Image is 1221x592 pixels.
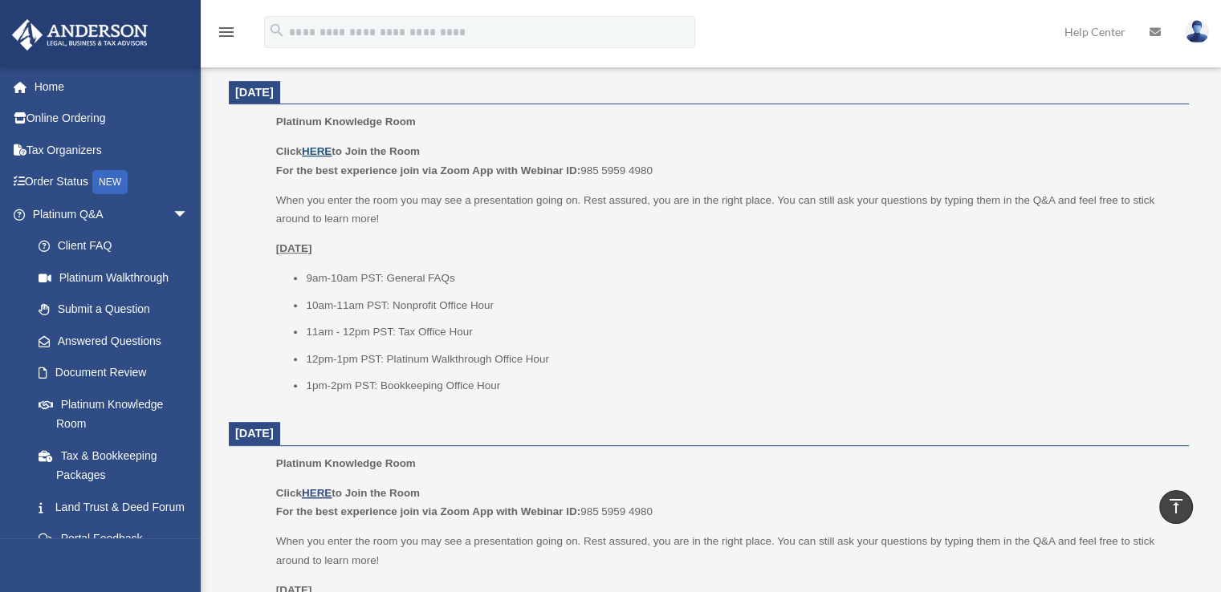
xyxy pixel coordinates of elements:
[1185,20,1209,43] img: User Pic
[22,491,213,523] a: Land Trust & Deed Forum
[276,505,580,517] b: For the best experience join via Zoom App with Webinar ID:
[306,350,1178,369] li: 12pm-1pm PST: Platinum Walkthrough Office Hour
[276,164,580,176] b: For the best experience join via Zoom App with Webinar ID:
[302,487,332,499] a: HERE
[217,22,236,42] i: menu
[92,170,128,194] div: NEW
[22,262,213,294] a: Platinum Walkthrough
[22,523,213,555] a: Portal Feedback
[276,145,420,157] b: Click to Join the Room
[276,191,1178,229] p: When you enter the room you may see a presentation going on. Rest assured, you are in the right p...
[276,116,416,128] span: Platinum Knowledge Room
[11,103,213,135] a: Online Ordering
[11,71,213,103] a: Home
[22,388,205,440] a: Platinum Knowledge Room
[302,145,332,157] a: HERE
[306,269,1178,288] li: 9am-10am PST: General FAQs
[217,28,236,42] a: menu
[22,357,213,389] a: Document Review
[11,166,213,199] a: Order StatusNEW
[1166,497,1186,516] i: vertical_align_top
[276,142,1178,180] p: 985 5959 4980
[22,230,213,262] a: Client FAQ
[306,322,1178,342] li: 11am - 12pm PST: Tax Office Hour
[235,86,274,99] span: [DATE]
[7,19,153,51] img: Anderson Advisors Platinum Portal
[276,487,420,499] b: Click to Join the Room
[22,294,213,326] a: Submit a Question
[11,134,213,166] a: Tax Organizers
[268,22,286,39] i: search
[276,242,312,254] u: [DATE]
[276,532,1178,570] p: When you enter the room you may see a presentation going on. Rest assured, you are in the right p...
[22,440,213,491] a: Tax & Bookkeeping Packages
[11,198,213,230] a: Platinum Q&Aarrow_drop_down
[1159,490,1193,524] a: vertical_align_top
[173,198,205,231] span: arrow_drop_down
[306,296,1178,315] li: 10am-11am PST: Nonprofit Office Hour
[306,376,1178,395] li: 1pm-2pm PST: Bookkeeping Office Hour
[235,427,274,440] span: [DATE]
[22,325,213,357] a: Answered Questions
[276,484,1178,521] p: 985 5959 4980
[276,457,416,469] span: Platinum Knowledge Room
